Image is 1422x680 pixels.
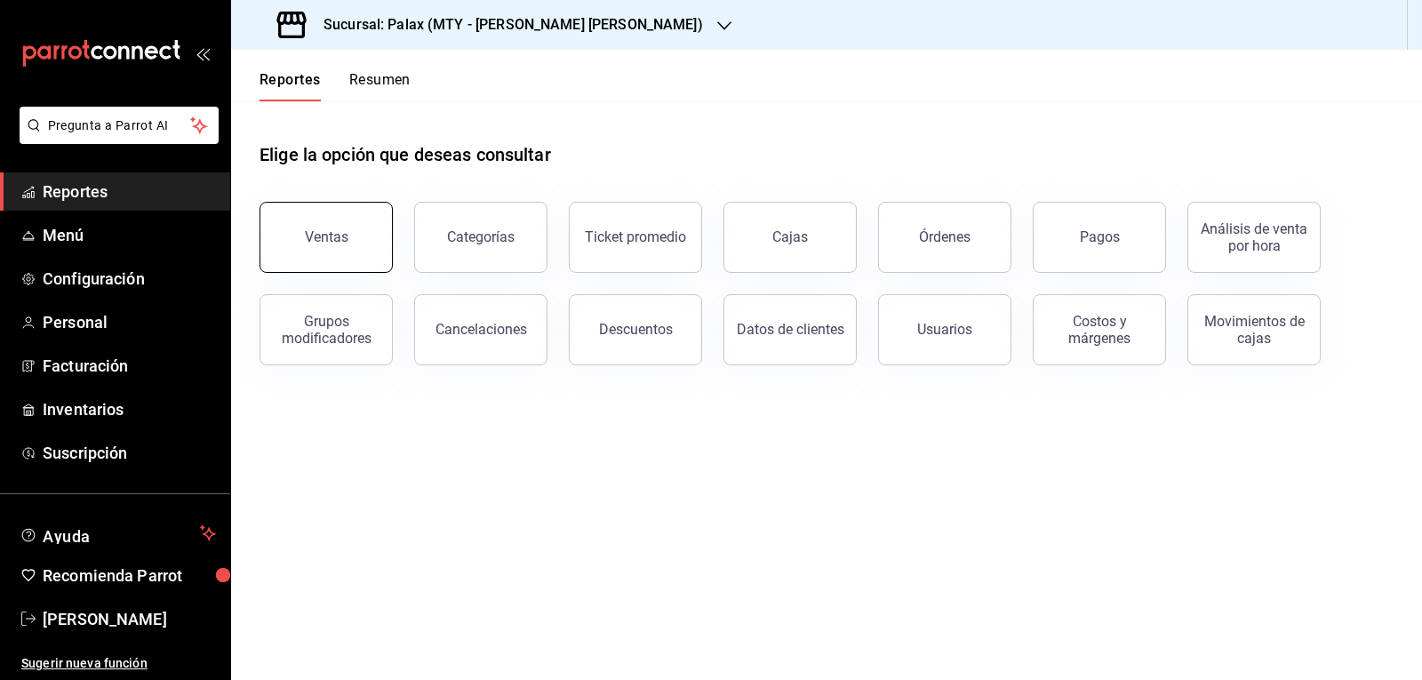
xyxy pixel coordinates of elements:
button: Reportes [260,71,321,101]
div: navigation tabs [260,71,411,101]
button: Costos y márgenes [1033,294,1166,365]
div: Descuentos [599,321,673,338]
h3: Sucursal: Palax (MTY - [PERSON_NAME] [PERSON_NAME]) [309,14,703,36]
button: open_drawer_menu [196,46,210,60]
div: Órdenes [919,228,971,245]
span: Personal [43,310,216,334]
a: Pregunta a Parrot AI [12,129,219,148]
button: Ventas [260,202,393,273]
div: Ventas [305,228,348,245]
div: Análisis de venta por hora [1199,220,1309,254]
button: Categorías [414,202,547,273]
button: Análisis de venta por hora [1187,202,1321,273]
span: Reportes [43,180,216,204]
div: Grupos modificadores [271,313,381,347]
div: Costos y márgenes [1044,313,1154,347]
div: Cajas [772,228,808,245]
h1: Elige la opción que deseas consultar [260,141,551,168]
button: Resumen [349,71,411,101]
span: Inventarios [43,397,216,421]
button: Ticket promedio [569,202,702,273]
button: Movimientos de cajas [1187,294,1321,365]
div: Cancelaciones [435,321,527,338]
div: Ticket promedio [585,228,686,245]
button: Órdenes [878,202,1011,273]
button: Cajas [723,202,857,273]
div: Datos de clientes [737,321,844,338]
span: Recomienda Parrot [43,564,216,588]
span: Pregunta a Parrot AI [48,116,191,135]
button: Grupos modificadores [260,294,393,365]
div: Usuarios [917,321,972,338]
button: Cancelaciones [414,294,547,365]
button: Descuentos [569,294,702,365]
button: Datos de clientes [723,294,857,365]
span: [PERSON_NAME] [43,607,216,631]
div: Categorías [447,228,515,245]
button: Pagos [1033,202,1166,273]
span: Suscripción [43,441,216,465]
button: Pregunta a Parrot AI [20,107,219,144]
div: Pagos [1080,228,1120,245]
div: Movimientos de cajas [1199,313,1309,347]
span: Configuración [43,267,216,291]
span: Menú [43,223,216,247]
span: Facturación [43,354,216,378]
button: Usuarios [878,294,1011,365]
span: Ayuda [43,523,193,544]
span: Sugerir nueva función [21,654,216,673]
